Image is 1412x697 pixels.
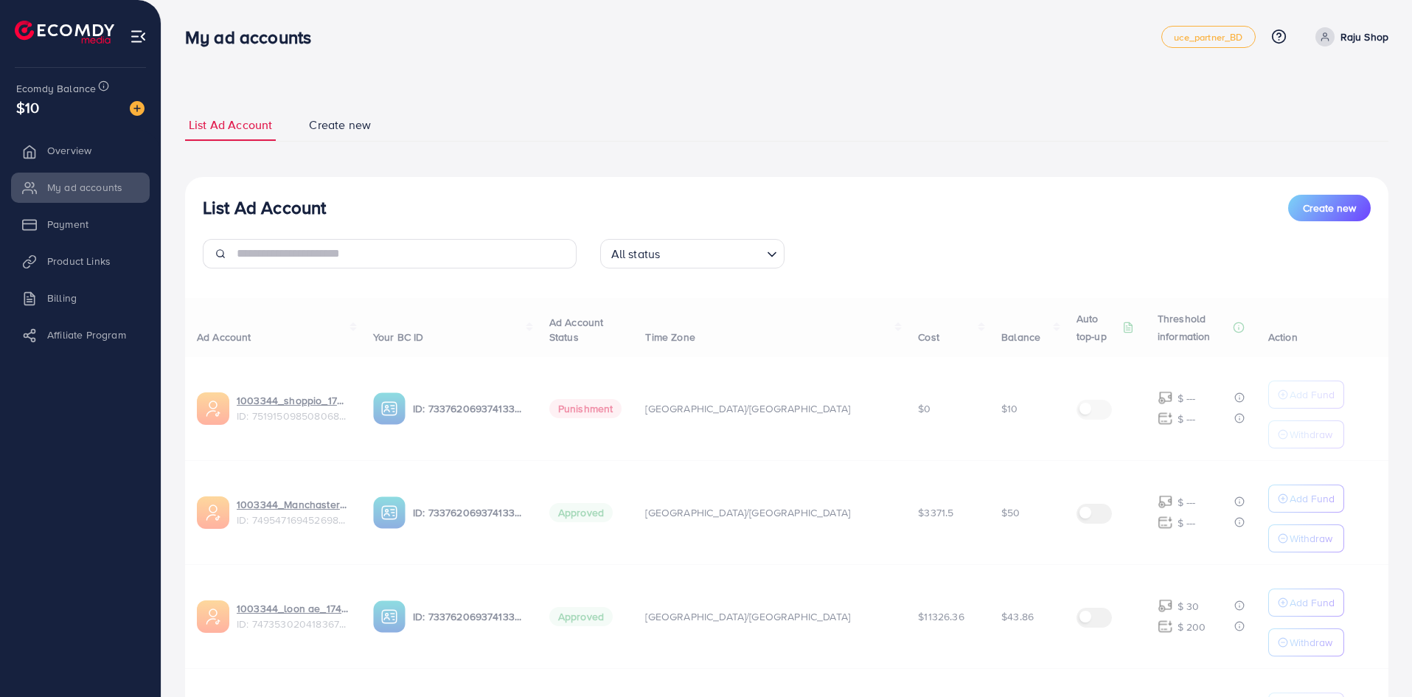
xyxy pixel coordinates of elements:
img: image [130,101,145,116]
span: List Ad Account [189,117,272,133]
a: Raju Shop [1310,27,1388,46]
span: All status [608,243,664,265]
span: uce_partner_BD [1174,32,1242,42]
div: Search for option [600,239,785,268]
input: Search for option [664,240,760,265]
span: $10 [16,97,39,118]
a: uce_partner_BD [1161,26,1255,48]
img: menu [130,28,147,45]
h3: List Ad Account [203,197,326,218]
button: Create new [1288,195,1371,221]
h3: My ad accounts [185,27,323,48]
span: Ecomdy Balance [16,81,96,96]
span: Create new [1303,201,1356,215]
p: Raju Shop [1340,28,1388,46]
img: logo [15,21,114,44]
span: Create new [309,117,371,133]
